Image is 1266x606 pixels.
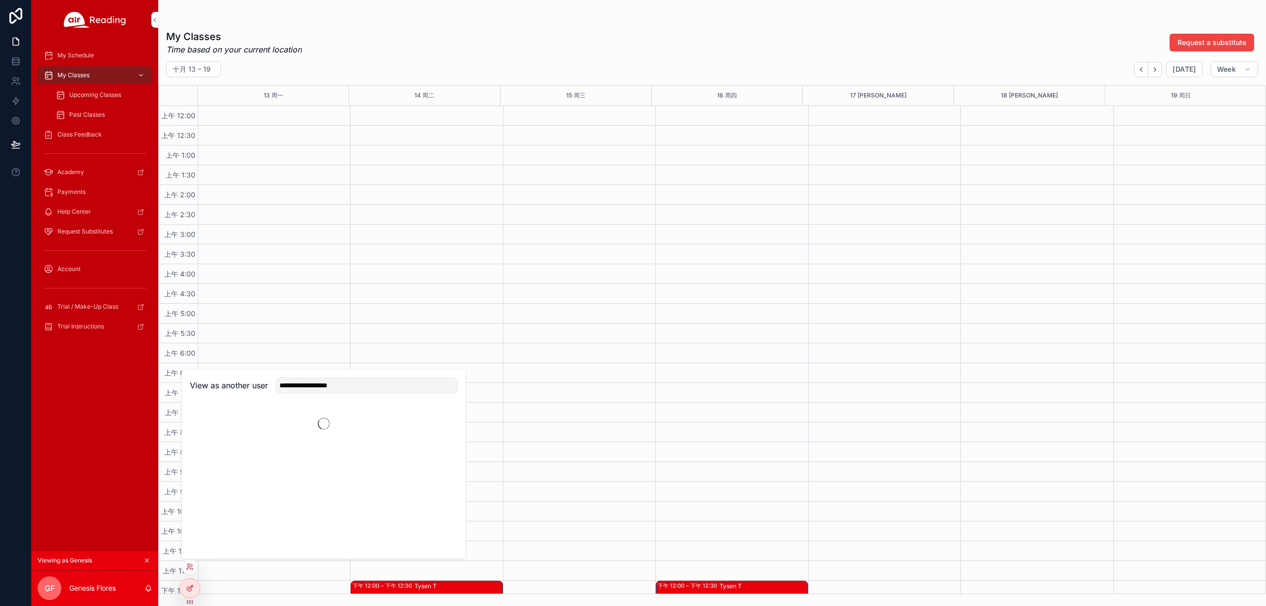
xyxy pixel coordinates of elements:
[658,582,720,590] div: 下午 12:00 – 下午 12:30
[1211,61,1258,77] button: Week
[38,223,152,240] a: Request Substitutes
[69,91,121,99] span: Upcoming Classes
[159,111,198,120] span: 上午 12:00
[69,583,116,593] p: Genesis Flores
[162,448,198,456] span: 上午 8:30
[162,289,198,298] span: 上午 4:30
[32,40,158,348] div: scrollable content
[162,190,198,199] span: 上午 2:00
[57,131,102,139] span: Class Feedback
[162,467,198,476] span: 上午 9:00
[57,188,86,196] span: Payments
[162,408,198,417] span: 上午 7:30
[162,329,198,337] span: 上午 5:30
[163,171,198,179] span: 上午 1:30
[38,318,152,335] a: Trial Instructions
[38,66,152,84] a: My Classes
[414,86,434,105] button: 14 周二
[57,71,90,79] span: My Classes
[1171,86,1191,105] button: 19 周日
[57,168,84,176] span: Academy
[351,581,502,600] div: 下午 12:00 – 下午 12:30Tysen T
[566,86,586,105] button: 15 周三
[57,303,118,311] span: Trial / Make-Up Class
[162,349,198,357] span: 上午 6:00
[159,131,198,140] span: 上午 12:30
[69,111,105,119] span: Past Classes
[160,547,198,555] span: 上午 11:00
[720,582,807,590] div: Tysen T
[57,51,94,59] span: My Schedule
[1148,62,1162,77] button: Next
[162,428,198,436] span: 上午 8:00
[166,30,302,44] h1: My Classes
[264,86,283,105] button: 13 周一
[162,369,198,377] span: 上午 6:30
[38,126,152,143] a: Class Feedback
[159,507,198,515] span: 上午 10:00
[414,582,501,590] div: Tysen T
[173,64,211,74] h2: 十月 13 – 19
[159,527,198,535] span: 上午 10:30
[656,581,807,600] div: 下午 12:00 – 下午 12:30Tysen T
[162,230,198,238] span: 上午 3:00
[160,566,198,575] span: 上午 11:30
[166,44,302,55] em: Time based on your current location
[38,163,152,181] a: Academy
[159,586,198,595] span: 下午 12:00
[38,260,152,278] a: Account
[38,557,92,564] span: Viewing as Genesis
[38,47,152,64] a: My Schedule
[1166,61,1202,77] button: [DATE]
[1177,38,1246,47] span: Request a substitute
[1001,86,1058,105] button: 18 [PERSON_NAME]
[190,379,268,391] h2: View as another user
[1173,65,1196,74] span: [DATE]
[717,86,737,105] button: 16 周四
[38,183,152,201] a: Payments
[38,203,152,221] a: Help Center
[57,228,113,235] span: Request Substitutes
[38,298,152,316] a: Trial / Make-Up Class
[162,250,198,258] span: 上午 3:30
[163,151,198,159] span: 上午 1:00
[1170,34,1254,51] button: Request a substitute
[162,388,198,397] span: 上午 7:00
[162,210,198,219] span: 上午 2:30
[57,265,81,273] span: Account
[162,487,198,496] span: 上午 9:30
[1134,62,1148,77] button: Back
[64,12,126,28] img: App logo
[162,270,198,278] span: 上午 4:00
[162,309,198,318] span: 上午 5:00
[45,582,55,594] span: GF
[353,582,414,590] div: 下午 12:00 – 下午 12:30
[850,86,906,105] button: 17 [PERSON_NAME]
[49,86,152,104] a: Upcoming Classes
[57,323,104,330] span: Trial Instructions
[57,208,91,216] span: Help Center
[49,106,152,124] a: Past Classes
[1217,65,1236,74] span: Week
